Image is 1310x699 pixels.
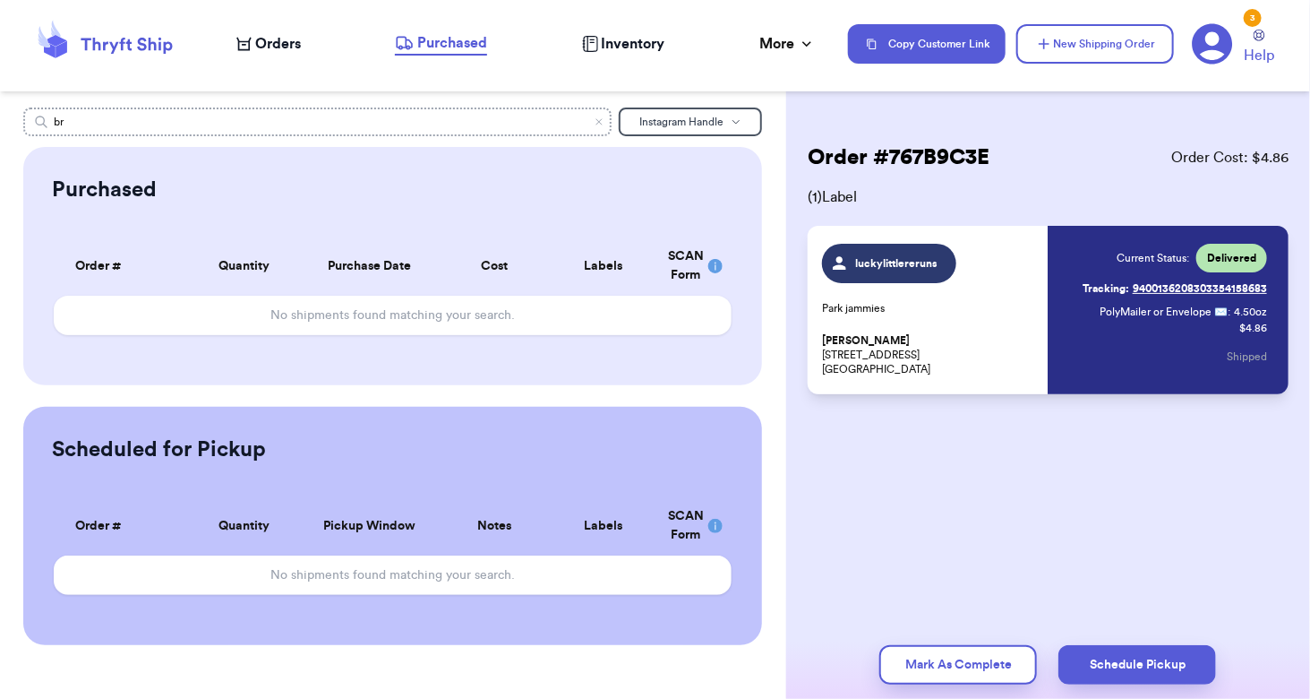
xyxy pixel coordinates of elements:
th: Notes [441,496,549,556]
span: PolyMailer or Envelope ✉️ [1100,306,1228,317]
a: Orders [236,33,301,55]
span: ( 1 ) Label [808,186,1289,208]
span: Tracking: [1083,281,1129,296]
span: No shipments found matching your search. [270,309,515,322]
h2: Purchased [52,176,157,204]
span: luckylittlereruns [854,256,939,271]
a: Inventory [582,33,665,55]
button: Clear search [594,116,604,127]
button: Schedule Pickup [1058,645,1216,685]
a: Help [1244,30,1274,66]
a: 3 [1192,23,1233,65]
p: [STREET_ADDRESS] [GEOGRAPHIC_DATA] [822,333,1038,376]
th: Order # [54,237,189,296]
span: Delivered [1207,251,1256,265]
span: Order Cost: $ 4.86 [1171,147,1289,168]
th: Labels [549,496,657,556]
div: SCAN Form [668,507,710,545]
button: Mark As Complete [879,645,1037,685]
th: Quantity [190,496,298,556]
span: Purchased [417,32,487,54]
span: Current Status: [1117,251,1189,265]
span: : [1228,305,1230,319]
input: Search shipments... [23,108,612,136]
button: Shipped [1227,337,1267,376]
a: Purchased [395,32,487,56]
span: No shipments found matching your search. [270,569,515,582]
span: [PERSON_NAME] [822,334,910,348]
span: Instagram Handle [639,116,723,127]
p: Park jammies [822,301,1038,315]
span: Inventory [602,33,665,55]
div: 3 [1244,9,1262,27]
div: SCAN Form [668,247,710,285]
span: Orders [255,33,301,55]
th: Order # [54,496,189,556]
th: Purchase Date [298,237,441,296]
p: $ 4.86 [1239,321,1267,335]
span: Help [1244,45,1274,66]
h2: Scheduled for Pickup [52,436,266,464]
div: More [759,33,816,55]
th: Cost [441,237,549,296]
th: Pickup Window [298,496,441,556]
h2: Order # 767B9C3E [808,143,990,172]
button: New Shipping Order [1016,24,1174,64]
span: 4.50 oz [1234,305,1267,319]
button: Copy Customer Link [848,24,1006,64]
a: Tracking:9400136208303354158683 [1083,274,1267,303]
th: Quantity [190,237,298,296]
button: Instagram Handle [619,108,762,136]
th: Labels [549,237,657,296]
